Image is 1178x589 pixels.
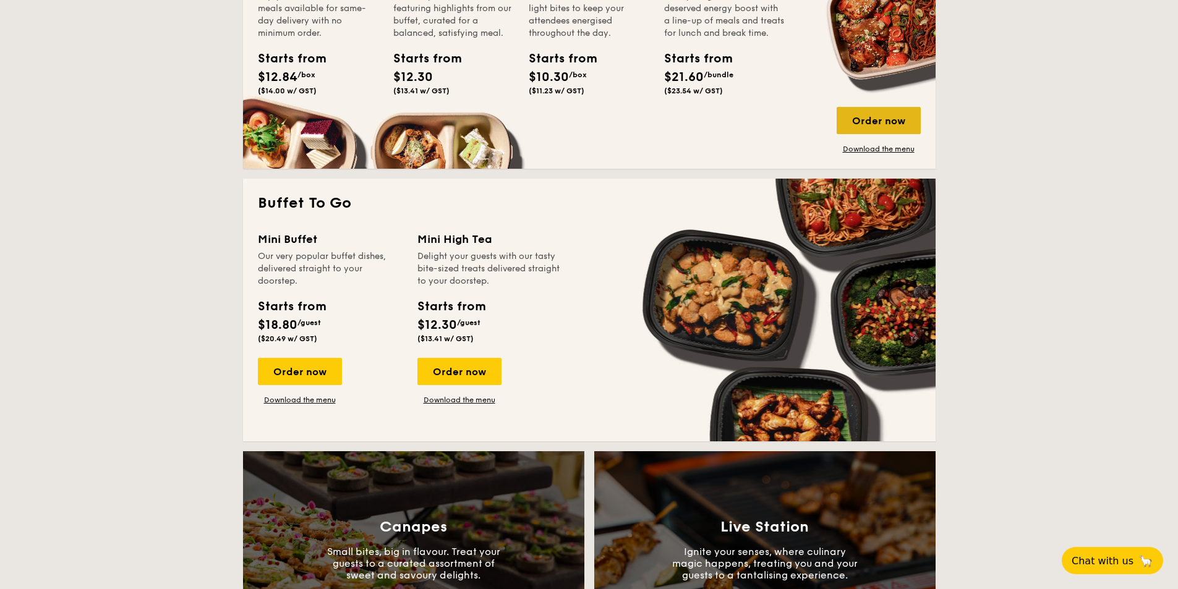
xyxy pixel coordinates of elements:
span: ($11.23 w/ GST) [529,87,584,95]
div: Order now [837,107,921,134]
div: Order now [417,358,502,385]
p: Ignite your senses, where culinary magic happens, treating you and your guests to a tantalising e... [672,546,858,581]
span: ($20.49 w/ GST) [258,334,317,343]
span: 🦙 [1138,554,1153,568]
div: Order now [258,358,342,385]
span: $18.80 [258,318,297,333]
button: Chat with us🦙 [1062,547,1163,574]
span: /guest [457,318,480,327]
span: $21.60 [664,70,704,85]
h3: Canapes [380,519,447,536]
span: ($13.41 w/ GST) [393,87,450,95]
span: /box [569,70,587,79]
h2: Buffet To Go [258,193,921,213]
span: /box [297,70,315,79]
div: Starts from [393,49,449,68]
span: ($13.41 w/ GST) [417,334,474,343]
div: Mini Buffet [258,231,403,248]
span: /bundle [704,70,733,79]
span: Chat with us [1072,555,1133,567]
span: ($23.54 w/ GST) [664,87,723,95]
div: Delight your guests with our tasty bite-sized treats delivered straight to your doorstep. [417,250,562,287]
span: $12.84 [258,70,297,85]
span: $10.30 [529,70,569,85]
a: Download the menu [417,395,502,405]
a: Download the menu [258,395,342,405]
div: Starts from [529,49,584,68]
span: ($14.00 w/ GST) [258,87,317,95]
div: Starts from [417,297,485,316]
div: Starts from [258,297,325,316]
div: Starts from [664,49,720,68]
a: Download the menu [837,144,921,154]
div: Starts from [258,49,314,68]
p: Small bites, big in flavour. Treat your guests to a curated assortment of sweet and savoury delig... [321,546,506,581]
span: $12.30 [393,70,433,85]
span: /guest [297,318,321,327]
h3: Live Station [720,519,809,536]
div: Mini High Tea [417,231,562,248]
div: Our very popular buffet dishes, delivered straight to your doorstep. [258,250,403,287]
span: $12.30 [417,318,457,333]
